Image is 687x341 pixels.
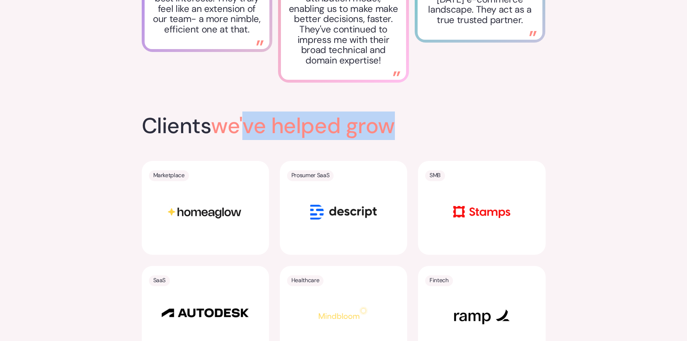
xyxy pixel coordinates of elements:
span: we've helped grow [211,112,395,140]
img: Testimonial [393,71,400,76]
p: Prosumer SaaS [291,170,329,180]
p: Marketplace [153,170,185,180]
img: Testimonial [529,31,537,36]
img: Autodesk logo [160,305,250,321]
p: SMB [430,170,441,180]
img: Testimonial [256,40,264,45]
p: Healthcare [291,275,319,285]
h2: Clients [142,115,465,137]
p: SaaS [153,275,166,285]
p: Fintech [430,275,449,285]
